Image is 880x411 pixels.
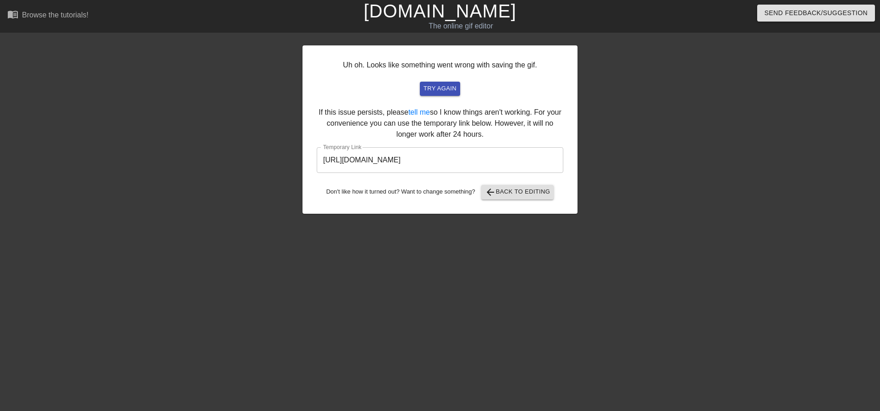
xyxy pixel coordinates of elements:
[481,185,554,200] button: Back to Editing
[363,1,516,21] a: [DOMAIN_NAME]
[420,82,460,96] button: try again
[298,21,624,32] div: The online gif editor
[317,185,563,200] div: Don't like how it turned out? Want to change something?
[764,7,868,19] span: Send Feedback/Suggestion
[22,11,88,19] div: Browse the tutorials!
[485,187,550,198] span: Back to Editing
[7,9,18,20] span: menu_book
[302,45,577,214] div: Uh oh. Looks like something went wrong with saving the gif. If this issue persists, please so I k...
[423,83,456,94] span: try again
[485,187,496,198] span: arrow_back
[408,108,430,116] a: tell me
[7,9,88,23] a: Browse the tutorials!
[317,147,563,173] input: bare
[757,5,875,22] button: Send Feedback/Suggestion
